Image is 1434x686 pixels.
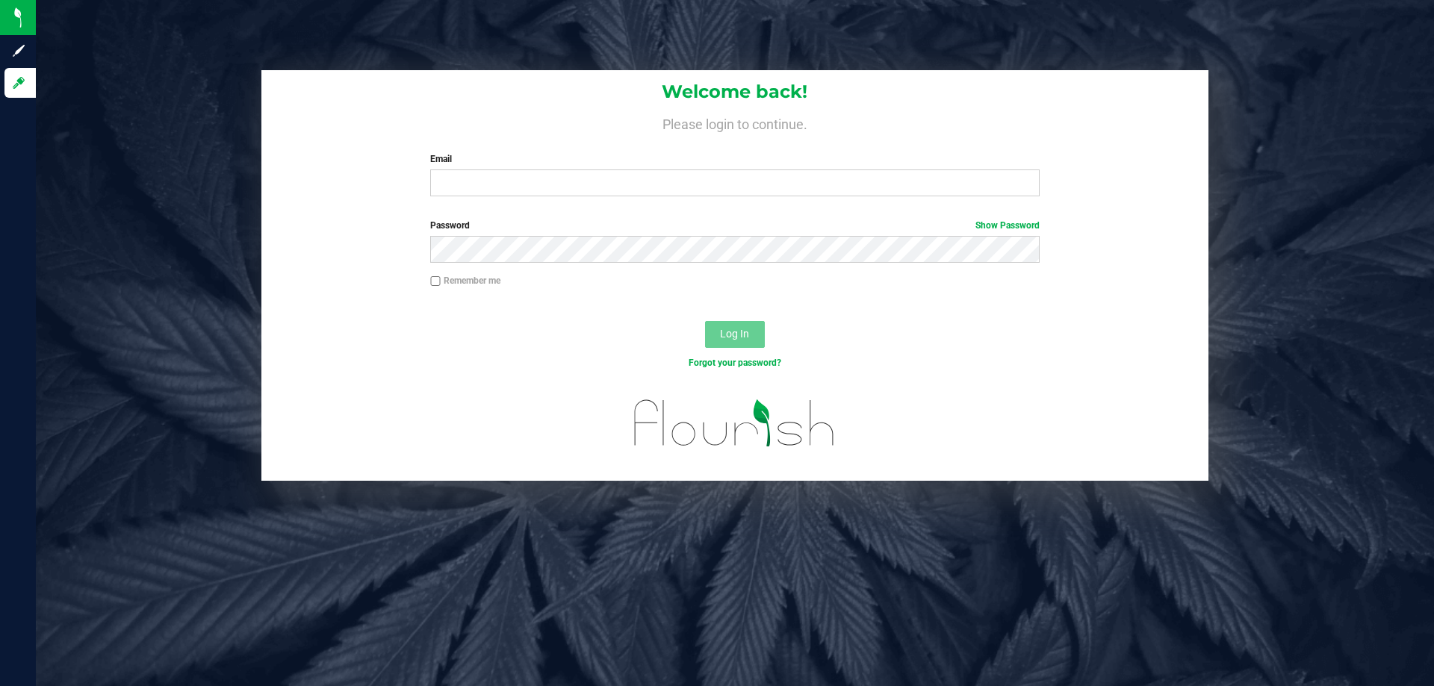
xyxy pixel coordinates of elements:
[430,220,470,231] span: Password
[11,43,26,58] inline-svg: Sign up
[616,385,853,461] img: flourish_logo.svg
[975,220,1040,231] a: Show Password
[689,358,781,368] a: Forgot your password?
[720,328,749,340] span: Log In
[430,152,1039,166] label: Email
[261,82,1208,102] h1: Welcome back!
[705,321,765,348] button: Log In
[430,274,500,287] label: Remember me
[261,113,1208,131] h4: Please login to continue.
[11,75,26,90] inline-svg: Log in
[430,276,441,287] input: Remember me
